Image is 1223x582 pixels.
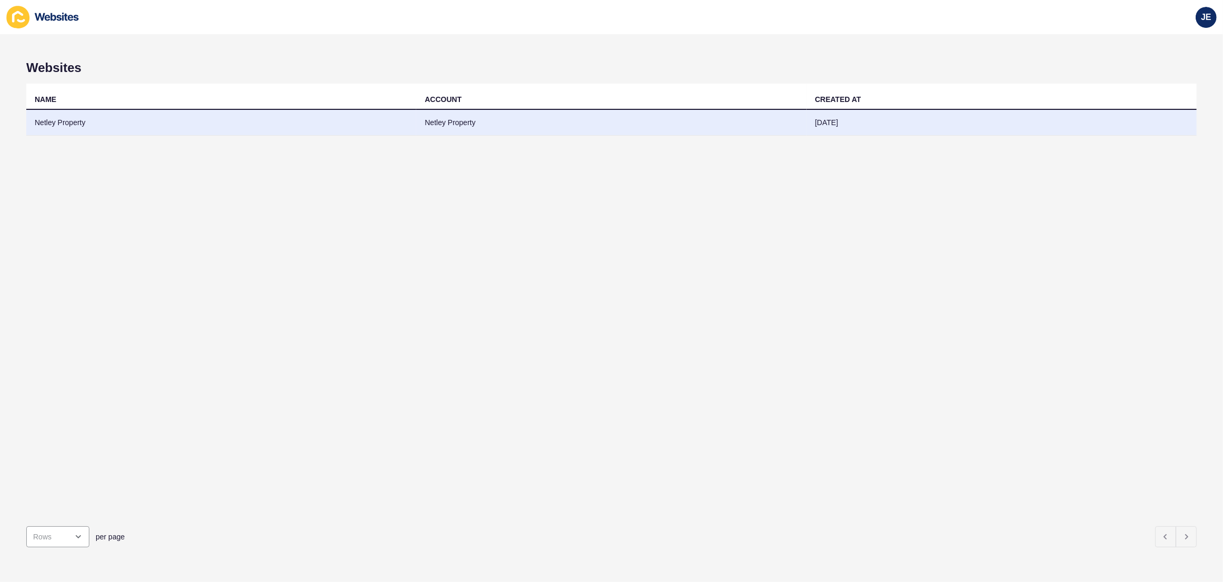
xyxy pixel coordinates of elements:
div: NAME [35,94,56,105]
h1: Websites [26,60,1197,75]
td: Netley Property [416,110,806,136]
td: [DATE] [807,110,1197,136]
td: Netley Property [26,110,416,136]
span: per page [96,532,125,542]
div: open menu [26,526,89,547]
div: CREATED AT [815,94,861,105]
div: ACCOUNT [425,94,461,105]
span: JE [1201,12,1211,23]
